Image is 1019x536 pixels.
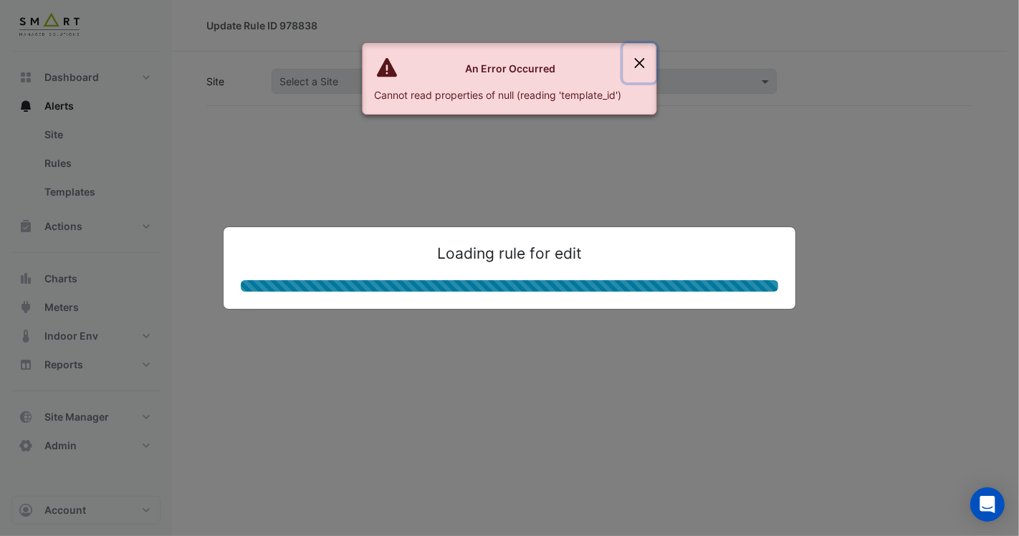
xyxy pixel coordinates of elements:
[375,87,622,102] div: Cannot read properties of null (reading 'template_id')
[466,62,556,75] strong: An Error Occurred
[241,244,778,262] h4: Loading rule for edit
[623,44,656,82] button: Close
[970,487,1005,522] div: Open Intercom Messenger
[241,280,778,292] ngb-progressbar: progress bar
